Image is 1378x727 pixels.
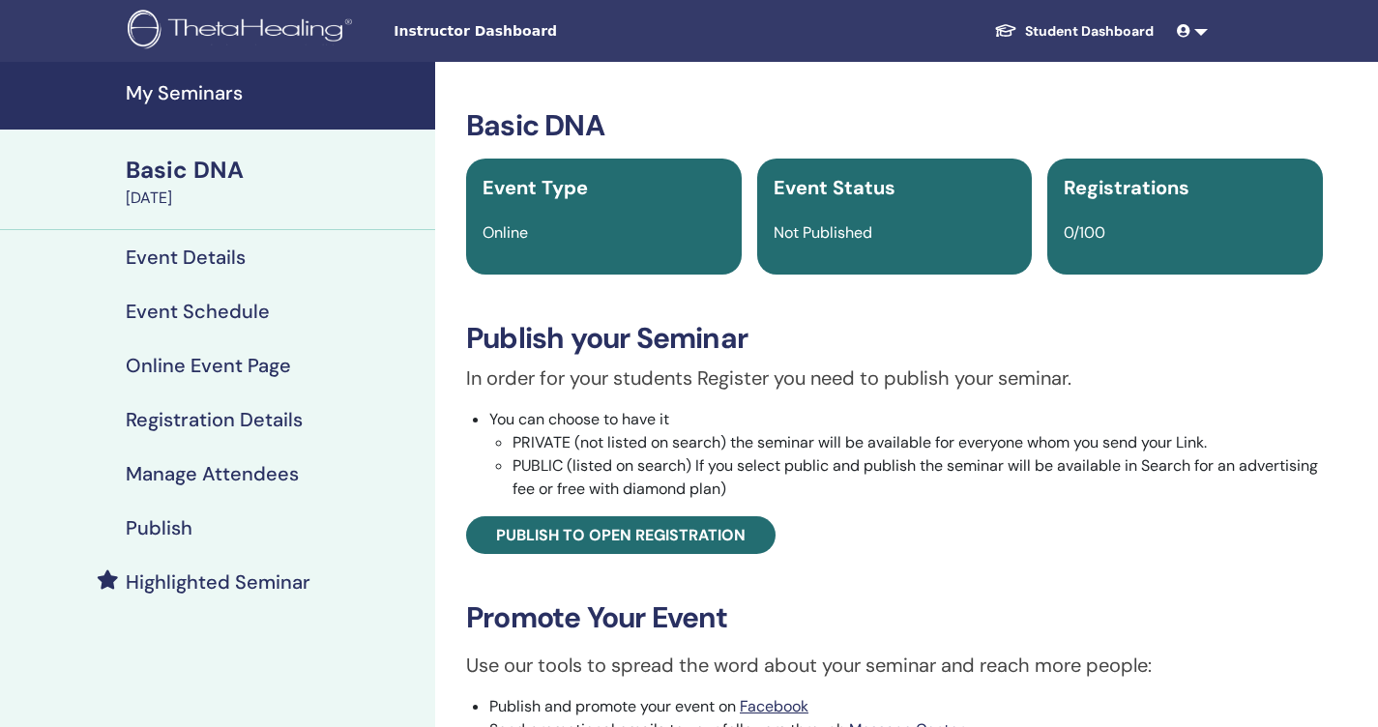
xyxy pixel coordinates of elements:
[114,154,435,210] a: Basic DNA[DATE]
[774,222,872,243] span: Not Published
[466,363,1323,393] p: In order for your students Register you need to publish your seminar.
[774,175,895,200] span: Event Status
[126,408,303,431] h4: Registration Details
[979,14,1169,49] a: Student Dashboard
[126,462,299,485] h4: Manage Attendees
[126,354,291,377] h4: Online Event Page
[126,300,270,323] h4: Event Schedule
[1064,222,1105,243] span: 0/100
[994,22,1017,39] img: graduation-cap-white.svg
[126,154,424,187] div: Basic DNA
[489,695,1323,718] li: Publish and promote your event on
[466,651,1323,680] p: Use our tools to spread the word about your seminar and reach more people:
[740,696,808,716] a: Facebook
[489,408,1323,501] li: You can choose to have it
[513,454,1323,501] li: PUBLIC (listed on search) If you select public and publish the seminar will be available in Searc...
[126,516,192,539] h4: Publish
[513,431,1323,454] li: PRIVATE (not listed on search) the seminar will be available for everyone whom you send your Link.
[466,516,776,554] a: Publish to open registration
[466,108,1323,143] h3: Basic DNA
[466,600,1323,635] h3: Promote Your Event
[483,175,588,200] span: Event Type
[128,10,359,53] img: logo.png
[466,321,1323,356] h3: Publish your Seminar
[1064,175,1189,200] span: Registrations
[394,21,684,42] span: Instructor Dashboard
[496,525,746,545] span: Publish to open registration
[126,570,310,594] h4: Highlighted Seminar
[126,187,424,210] div: [DATE]
[126,246,246,269] h4: Event Details
[126,81,424,104] h4: My Seminars
[483,222,528,243] span: Online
